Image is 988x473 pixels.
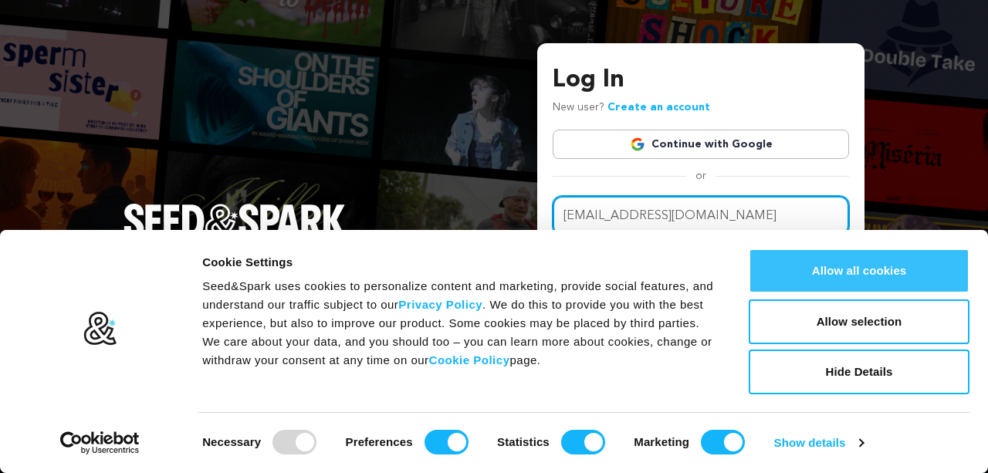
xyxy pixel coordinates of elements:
div: Cookie Settings [202,253,714,272]
button: Allow all cookies [749,248,969,293]
a: Continue with Google [553,130,849,159]
a: Usercentrics Cookiebot - opens in a new window [32,431,167,454]
img: Google logo [630,137,645,152]
strong: Marketing [634,435,689,448]
p: New user? [553,99,710,117]
a: Privacy Policy [398,298,482,311]
a: Seed&Spark Homepage [123,204,346,269]
div: Seed&Spark uses cookies to personalize content and marketing, provide social features, and unders... [202,277,714,370]
button: Hide Details [749,350,969,394]
h3: Log In [553,62,849,99]
a: Cookie Policy [429,353,510,367]
img: Seed&Spark Logo [123,204,346,238]
img: logo [83,311,117,346]
input: Email address [553,196,849,235]
strong: Statistics [497,435,550,448]
legend: Consent Selection [201,424,202,424]
a: Create an account [607,102,710,113]
strong: Preferences [346,435,413,448]
a: Show details [774,431,864,454]
button: Allow selection [749,299,969,344]
span: or [686,168,716,184]
strong: Necessary [202,435,261,448]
